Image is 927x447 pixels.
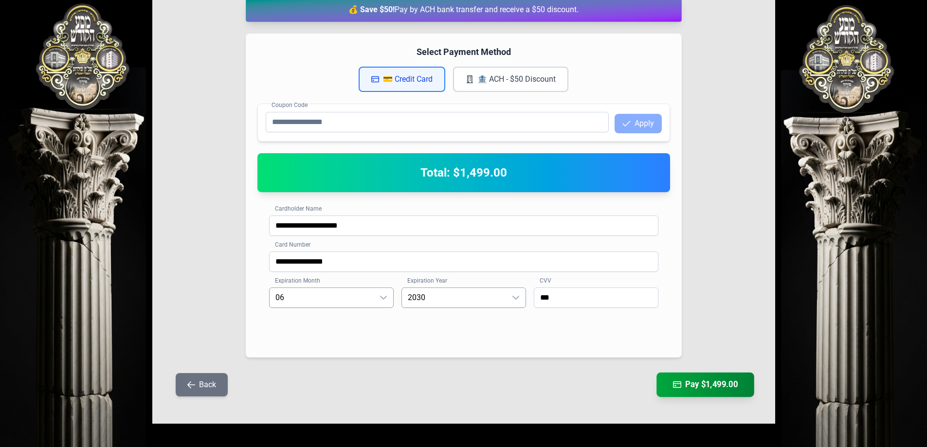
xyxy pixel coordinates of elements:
[257,45,670,59] h4: Select Payment Method
[269,165,658,180] h2: Total: $1,499.00
[402,288,506,307] span: 2030
[374,288,393,307] div: dropdown trigger
[615,114,662,133] button: Apply
[453,67,568,92] button: 🏦 ACH - $50 Discount
[270,288,374,307] span: 06
[656,373,754,397] button: Pay $1,499.00
[176,373,228,396] button: Back
[348,5,395,14] strong: 💰 Save $50!
[359,67,445,92] button: 💳 Credit Card
[506,288,526,307] div: dropdown trigger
